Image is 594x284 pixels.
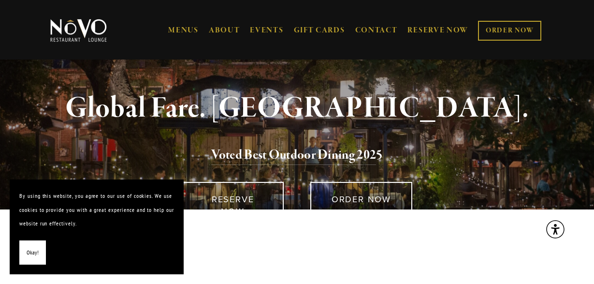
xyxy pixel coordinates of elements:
img: Novo Restaurant &amp; Lounge [48,18,109,43]
a: ORDER NOW [310,182,412,216]
a: RESERVE NOW [407,21,468,40]
h2: 5 [63,145,531,165]
a: Voted Best Outdoor Dining 202 [211,147,376,165]
a: ABOUT [209,26,240,35]
button: Okay! [19,240,46,265]
p: By using this website, you agree to our use of cookies. We use cookies to provide you with a grea... [19,189,174,231]
strong: Global Fare. [GEOGRAPHIC_DATA]. [65,90,529,127]
span: Okay! [27,246,39,260]
a: RESERVE NOW [182,182,284,228]
a: MENUS [168,26,199,35]
a: EVENTS [250,26,283,35]
section: Cookie banner [10,179,184,274]
a: CONTACT [355,21,398,40]
a: ORDER NOW [478,21,541,41]
a: GIFT CARDS [294,21,345,40]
